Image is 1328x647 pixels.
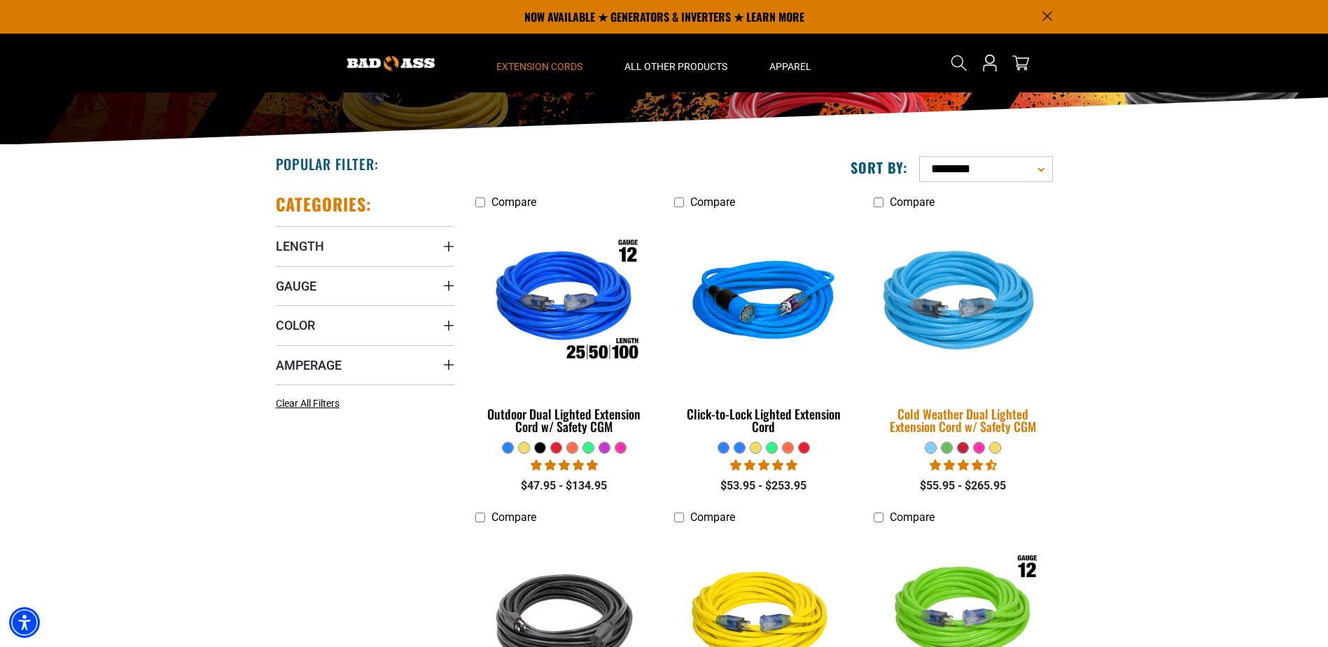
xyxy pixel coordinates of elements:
[851,158,908,176] label: Sort by:
[276,226,454,265] summary: Length
[624,60,727,73] span: All Other Products
[690,510,735,524] span: Compare
[347,56,435,71] img: Bad Ass Extension Cords
[865,214,1061,393] img: Light Blue
[674,408,853,433] div: Click-to-Lock Lighted Extension Cord
[276,155,379,173] h2: Popular Filter:
[748,34,832,92] summary: Apparel
[276,357,342,373] span: Amperage
[276,317,315,333] span: Color
[874,408,1052,433] div: Cold Weather Dual Lighted Extension Cord w/ Safety CGM
[690,195,735,209] span: Compare
[930,459,997,472] span: 4.62 stars
[276,266,454,305] summary: Gauge
[475,216,654,441] a: Outdoor Dual Lighted Extension Cord w/ Safety CGM Outdoor Dual Lighted Extension Cord w/ Safety CGM
[674,478,853,494] div: $53.95 - $253.95
[603,34,748,92] summary: All Other Products
[1009,55,1032,71] a: cart
[276,193,372,215] h2: Categories:
[948,52,970,74] summary: Search
[874,216,1052,441] a: Light Blue Cold Weather Dual Lighted Extension Cord w/ Safety CGM
[674,216,853,441] a: blue Click-to-Lock Lighted Extension Cord
[676,223,852,384] img: blue
[276,398,340,409] span: Clear All Filters
[491,195,536,209] span: Compare
[9,607,40,638] div: Accessibility Menu
[874,478,1052,494] div: $55.95 - $265.95
[979,34,1001,92] a: Open this option
[531,459,598,472] span: 4.81 stars
[890,510,935,524] span: Compare
[475,408,654,433] div: Outdoor Dual Lighted Extension Cord w/ Safety CGM
[769,60,811,73] span: Apparel
[475,478,654,494] div: $47.95 - $134.95
[276,396,345,411] a: Clear All Filters
[890,195,935,209] span: Compare
[491,510,536,524] span: Compare
[475,34,603,92] summary: Extension Cords
[476,223,652,384] img: Outdoor Dual Lighted Extension Cord w/ Safety CGM
[276,305,454,345] summary: Color
[276,345,454,384] summary: Amperage
[276,278,316,294] span: Gauge
[730,459,797,472] span: 4.87 stars
[496,60,582,73] span: Extension Cords
[276,238,324,254] span: Length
